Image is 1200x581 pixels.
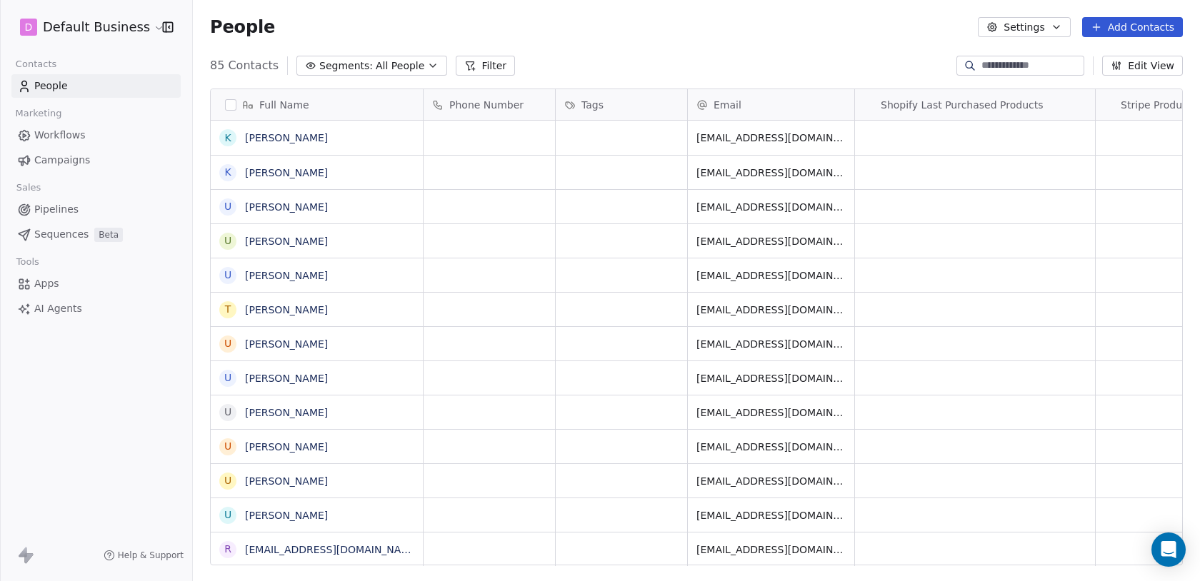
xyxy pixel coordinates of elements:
div: Tags [556,89,687,120]
span: Email [714,98,741,112]
span: [EMAIL_ADDRESS][DOMAIN_NAME] [696,268,846,283]
span: 85 Contacts [210,57,279,74]
a: [PERSON_NAME] [245,510,328,521]
a: People [11,74,181,98]
span: [EMAIL_ADDRESS][DOMAIN_NAME] [696,166,846,180]
span: Workflows [34,128,86,143]
div: Full Name [211,89,423,120]
span: [EMAIL_ADDRESS][DOMAIN_NAME] [696,542,846,557]
span: Default Business [43,18,150,36]
a: Apps [11,272,181,295]
div: T [225,302,231,317]
div: grid [211,121,424,566]
span: Contacts [9,54,63,75]
div: U [224,507,231,522]
div: U [224,199,231,214]
span: Help & Support [118,550,184,561]
span: [EMAIL_ADDRESS][DOMAIN_NAME] [696,371,846,385]
div: Open Intercom Messenger [1151,532,1186,567]
button: Edit View [1102,56,1183,76]
div: K [224,131,231,146]
div: Phone Number [424,89,555,120]
span: Tags [581,98,604,112]
span: [EMAIL_ADDRESS][DOMAIN_NAME] [696,234,846,248]
div: U [224,439,231,454]
span: [EMAIL_ADDRESS][DOMAIN_NAME] [696,200,846,214]
div: r [224,542,231,557]
div: U [224,336,231,351]
a: [PERSON_NAME] [245,201,328,213]
span: Pipelines [34,202,79,217]
span: Phone Number [449,98,524,112]
span: Sales [10,177,47,198]
span: [EMAIL_ADDRESS][DOMAIN_NAME] [696,303,846,317]
a: [PERSON_NAME] [245,475,328,487]
div: k [224,165,231,180]
span: [EMAIL_ADDRESS][DOMAIN_NAME] [696,131,846,145]
div: U [224,268,231,283]
span: Sequences [34,227,89,242]
a: [PERSON_NAME] [245,236,328,247]
span: Campaigns [34,153,90,168]
div: Email [688,89,854,120]
a: SequencesBeta [11,223,181,246]
span: Full Name [259,98,309,112]
span: People [210,16,275,38]
div: U [224,473,231,488]
a: [PERSON_NAME] [245,167,328,178]
span: [EMAIL_ADDRESS][DOMAIN_NAME] [696,508,846,522]
span: Marketing [9,103,68,124]
span: [EMAIL_ADDRESS][DOMAIN_NAME] [696,405,846,420]
a: [EMAIL_ADDRESS][DOMAIN_NAME] [245,544,420,555]
a: [PERSON_NAME] [245,304,328,315]
a: [PERSON_NAME] [245,441,328,453]
span: [EMAIL_ADDRESS][DOMAIN_NAME] [696,474,846,488]
a: Help & Support [104,550,184,561]
span: Apps [34,276,59,291]
span: Tools [10,251,45,273]
button: Settings [978,17,1070,37]
span: People [34,79,68,94]
a: [PERSON_NAME] [245,270,328,281]
a: Pipelines [11,198,181,221]
span: AI Agents [34,301,82,316]
span: [EMAIL_ADDRESS][DOMAIN_NAME] [696,440,846,454]
div: U [224,233,231,248]
a: Workflows [11,123,181,147]
div: U [224,405,231,420]
a: [PERSON_NAME] [245,373,328,384]
a: [PERSON_NAME] [245,338,328,350]
span: [EMAIL_ADDRESS][DOMAIN_NAME] [696,337,846,351]
span: Shopify Last Purchased Products [881,98,1044,112]
a: AI Agents [11,297,181,320]
span: Segments: [319,59,373,74]
a: [PERSON_NAME] [245,132,328,143]
div: U [224,370,231,385]
span: All People [376,59,424,74]
a: Campaigns [11,148,181,172]
div: ShopifyShopify Last Purchased Products [855,89,1095,120]
span: Beta [94,228,123,242]
a: [PERSON_NAME] [245,407,328,418]
button: Filter [456,56,515,76]
button: DDefault Business [17,15,152,39]
span: D [25,20,33,34]
button: Add Contacts [1082,17,1183,37]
